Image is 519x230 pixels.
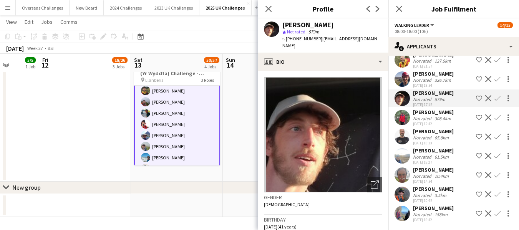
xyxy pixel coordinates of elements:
span: 3 Roles [201,77,214,83]
div: [PERSON_NAME] [413,147,454,154]
a: View [3,17,20,27]
span: t. [PHONE_NUMBER] [282,36,322,41]
span: Edit [25,18,33,25]
span: 50/57 [204,57,219,63]
div: 3 Jobs [113,64,127,69]
span: [DEMOGRAPHIC_DATA] [264,202,310,207]
div: 158km [433,212,449,217]
div: Bio [258,53,388,71]
span: Sat [134,56,143,63]
app-job-card: 08:00-18:00 (10h)14/15Defeat the Peak: Snowdon (Yr Wyddfa) Challenge - [PERSON_NAME] [MEDICAL_DAT... [134,52,220,165]
div: 127.5km [433,58,453,64]
button: New Board [70,0,104,15]
span: 5/5 [25,57,36,63]
span: 14/15 [497,22,513,28]
div: Applicants [388,37,519,56]
span: Week 37 [25,45,45,51]
div: [DATE] 17:15 [413,102,454,107]
div: Not rated [413,96,433,102]
div: [PERSON_NAME] [413,70,454,77]
span: 18/26 [112,57,128,63]
span: Llanberis [145,77,163,83]
h3: Birthday [264,216,382,223]
div: [DATE] [6,45,24,52]
div: [PERSON_NAME] [413,128,454,135]
img: Crew avatar or photo [264,77,382,192]
div: Open photos pop-in [367,177,382,192]
h3: Gender [264,194,382,201]
div: [DATE] 12:42 [413,121,454,126]
div: [DATE] 10:45 [413,198,454,203]
button: Overseas Challenges [16,0,70,15]
span: [DATE] (41 years) [264,224,297,230]
div: New group [12,184,41,191]
span: View [6,18,17,25]
div: 308.4km [433,116,453,121]
div: 4 Jobs [204,64,219,69]
div: [DATE] 10:13 [413,141,454,146]
a: Jobs [38,17,56,27]
div: 3.5km [433,192,448,198]
div: [DATE] 18:27 [413,160,454,165]
div: Not rated [413,77,433,83]
span: 12 [41,61,48,69]
span: 579m [307,29,321,35]
span: Jobs [41,18,53,25]
a: Comms [57,17,81,27]
span: Sun [226,56,235,63]
div: 61.5km [433,154,450,160]
div: [PERSON_NAME] [282,22,334,28]
div: [PERSON_NAME] [413,166,454,173]
div: Not rated [413,116,433,121]
div: Not rated [413,212,433,217]
div: [DATE] 18:54 [413,83,454,88]
span: 14 [225,61,235,69]
a: Edit [22,17,36,27]
div: Not rated [413,192,433,198]
div: Not rated [413,135,433,141]
app-card-role: Walking Leader18A12/1308:00-18:00 (10h)[PERSON_NAME][PERSON_NAME][PERSON_NAME][PERSON_NAME][PERSO... [134,60,220,222]
button: 2025 UK Challenges [199,0,252,15]
div: [PERSON_NAME] [413,109,454,116]
div: 10.4km [433,173,450,179]
span: Fri [42,56,48,63]
button: 2024 Challenges [104,0,148,15]
span: 13 [133,61,143,69]
div: [DATE] 21:57 [413,64,454,69]
div: [PERSON_NAME] [413,185,454,192]
div: 326.7km [433,77,453,83]
button: 2023 UK Challenges [148,0,199,15]
div: [PERSON_NAME] [413,89,454,96]
span: Not rated [287,29,305,35]
h3: Job Fulfilment [388,4,519,14]
div: 1 Job [25,64,35,69]
div: 579m [433,96,447,102]
div: [DATE] 16:42 [413,217,454,222]
div: 08:00-18:00 (10h) [395,28,513,34]
div: Not rated [413,58,433,64]
span: Comms [60,18,78,25]
button: Walking Leader [395,22,435,28]
div: Not rated [413,154,433,160]
div: 65.8km [433,135,450,141]
div: [PERSON_NAME] [413,205,454,212]
span: | [EMAIL_ADDRESS][DOMAIN_NAME] [282,36,380,48]
h3: Profile [258,4,388,14]
div: Not rated [413,173,433,179]
span: Walking Leader [395,22,429,28]
div: BST [48,45,55,51]
div: [DATE] 14:54 [413,179,454,184]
